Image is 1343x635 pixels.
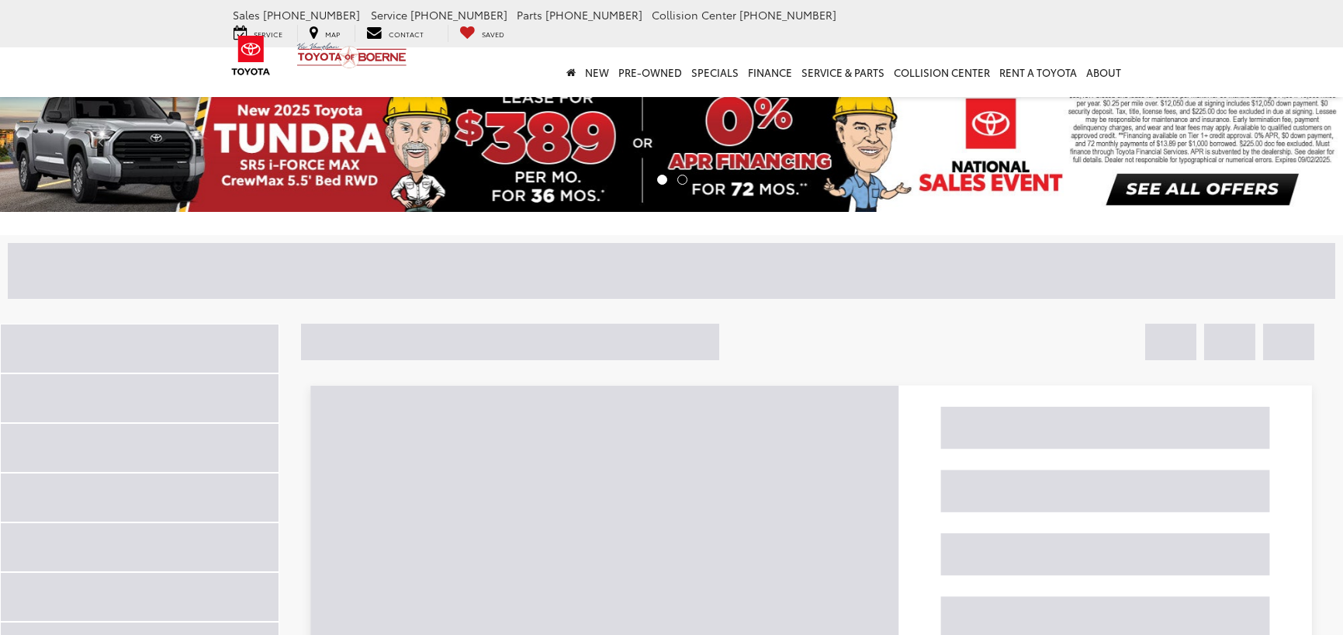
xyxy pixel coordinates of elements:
a: Service & Parts: Opens in a new tab [797,47,889,97]
span: Saved [482,29,504,39]
a: New [580,47,614,97]
img: Vic Vaughan Toyota of Boerne [296,42,407,69]
span: [PHONE_NUMBER] [545,7,642,23]
a: Specials [687,47,743,97]
span: [PHONE_NUMBER] [263,7,360,23]
a: Rent a Toyota [995,47,1082,97]
span: Service [254,29,282,39]
a: About [1082,47,1126,97]
span: Map [325,29,340,39]
span: Parts [517,7,542,23]
span: Service [371,7,407,23]
a: Service [222,25,294,42]
a: Collision Center [889,47,995,97]
span: [PHONE_NUMBER] [410,7,507,23]
img: Toyota [222,30,280,81]
a: Finance [743,47,797,97]
span: Contact [389,29,424,39]
a: Pre-Owned [614,47,687,97]
span: [PHONE_NUMBER] [739,7,836,23]
span: Sales [233,7,260,23]
a: Map [297,25,351,42]
a: Home [562,47,580,97]
a: My Saved Vehicles [448,25,516,42]
a: Contact [355,25,435,42]
span: Collision Center [652,7,736,23]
